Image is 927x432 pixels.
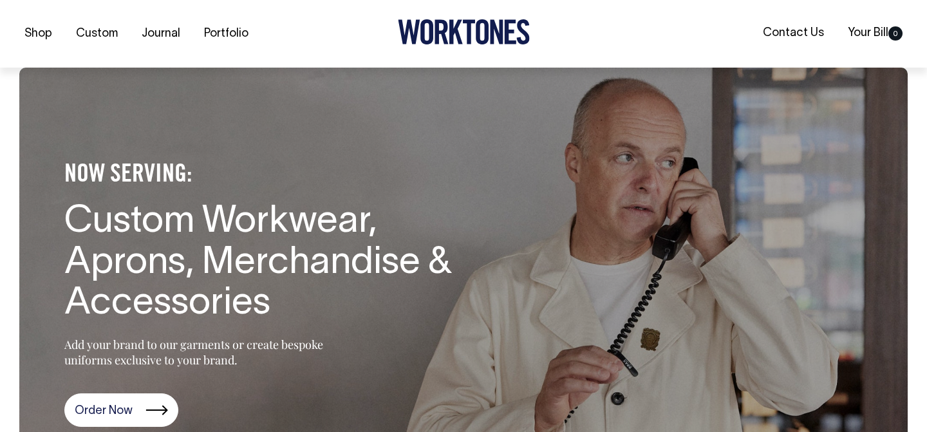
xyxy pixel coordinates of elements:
[19,23,57,44] a: Shop
[71,23,123,44] a: Custom
[199,23,254,44] a: Portfolio
[136,23,185,44] a: Journal
[64,393,178,427] a: Order Now
[64,202,483,325] h1: Custom Workwear, Aprons, Merchandise & Accessories
[64,160,483,189] h4: NOW SERVING:
[758,23,829,44] a: Contact Us
[888,26,903,41] span: 0
[64,337,354,368] p: Add your brand to our garments or create bespoke uniforms exclusive to your brand.
[843,23,908,44] a: Your Bill0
